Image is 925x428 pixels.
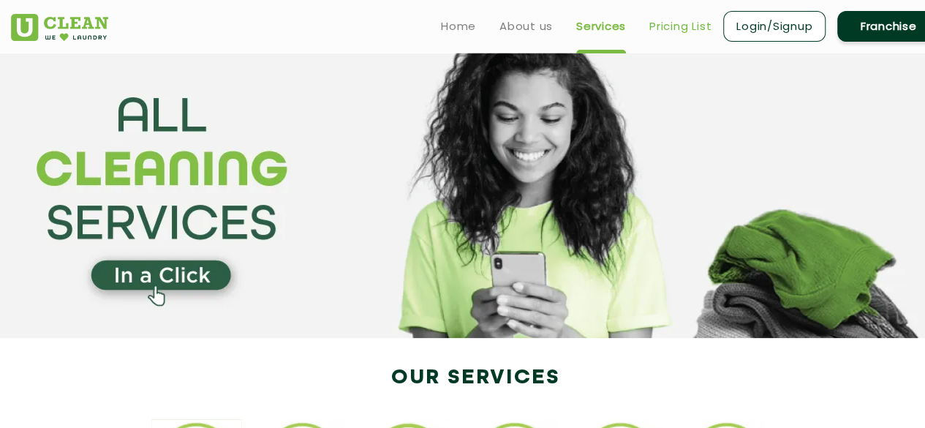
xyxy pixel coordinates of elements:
[649,18,711,35] a: Pricing List
[11,14,108,41] img: UClean Laundry and Dry Cleaning
[441,18,476,35] a: Home
[723,11,826,42] a: Login/Signup
[576,18,626,35] a: Services
[499,18,553,35] a: About us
